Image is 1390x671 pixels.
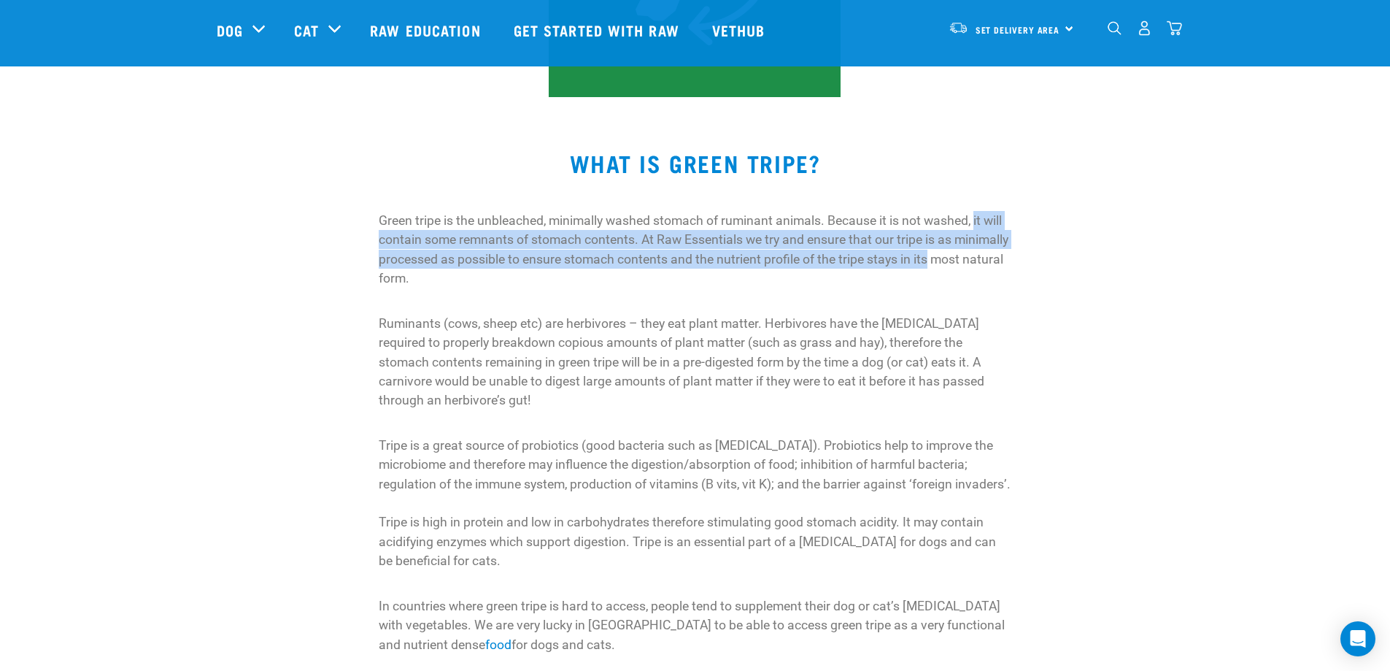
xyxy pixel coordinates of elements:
a: Cat [294,19,319,41]
a: Vethub [698,1,784,59]
img: home-icon@2x.png [1167,20,1182,36]
img: van-moving.png [949,21,968,34]
img: user.png [1137,20,1152,36]
h2: WHAT IS GREEN TRIPE? [217,150,1174,176]
div: Open Intercom Messenger [1340,621,1375,656]
p: Ruminants (cows, sheep etc) are herbivores – they eat plant matter. Herbivores have the [MEDICAL_... [379,314,1011,410]
p: Green tripe is the unbleached, minimally washed stomach of ruminant animals. Because it is not wa... [379,211,1011,288]
img: home-icon-1@2x.png [1108,21,1121,35]
p: Tripe is a great source of probiotics (good bacteria such as [MEDICAL_DATA]). Probiotics help to ... [379,436,1011,571]
a: food [485,637,511,652]
p: In countries where green tripe is hard to access, people tend to supplement their dog or cat’s [M... [379,597,1011,654]
span: Set Delivery Area [976,27,1060,32]
a: Dog [217,19,243,41]
a: Get started with Raw [499,1,698,59]
a: Raw Education [355,1,498,59]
